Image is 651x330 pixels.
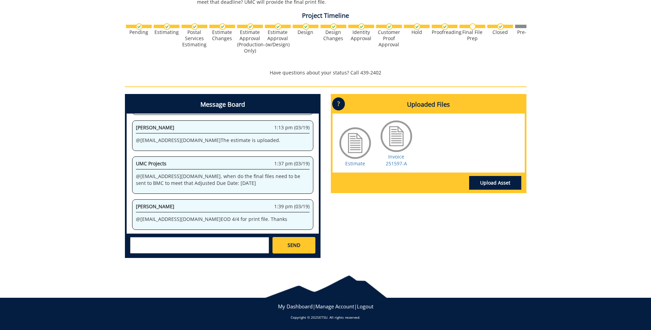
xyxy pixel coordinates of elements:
div: Pending [126,29,152,35]
img: checkmark [191,23,198,30]
div: Final File Prep [460,29,485,42]
a: SEND [272,237,315,254]
img: checkmark [386,23,393,30]
img: checkmark [414,23,420,30]
img: checkmark [219,23,226,30]
h4: Project Timeline [125,12,526,19]
a: Manage Account [315,303,354,310]
div: Estimate Approval (Production-Only) [237,29,263,54]
p: ? [332,97,345,110]
p: Have questions about your status? Call 439-2402 [125,69,526,76]
div: Closed [487,29,513,35]
p: @ [EMAIL_ADDRESS][DOMAIN_NAME] EOD 4/4 for print file. Thanks [136,216,310,223]
div: Estimate Approval (w/Design) [265,29,291,48]
div: Identity Approval [348,29,374,42]
img: no [469,23,476,30]
img: checkmark [497,23,504,30]
span: SEND [288,242,300,249]
div: Design Changes [321,29,346,42]
div: Design [293,29,318,35]
span: 1:39 pm (03/19) [274,203,310,210]
img: checkmark [303,23,309,30]
img: checkmark [442,23,448,30]
img: checkmark [136,23,142,30]
p: @ [EMAIL_ADDRESS][DOMAIN_NAME] The estimate is uploaded. [136,137,310,144]
h4: Uploaded Files [333,96,525,114]
div: Estimating [154,29,179,35]
span: [PERSON_NAME] [136,124,174,131]
p: @ [EMAIL_ADDRESS][DOMAIN_NAME] , when do the final files need to be sent to BMC to meet that Adju... [136,173,310,187]
div: Pre-Press [515,29,541,35]
img: checkmark [164,23,170,30]
span: [PERSON_NAME] [136,203,174,210]
h4: Message Board [127,96,319,114]
a: Upload Asset [469,176,521,190]
div: Proofreading [432,29,457,35]
div: Hold [404,29,430,35]
img: checkmark [330,23,337,30]
textarea: messageToSend [130,237,269,254]
a: ETSU [319,315,327,320]
span: UMC Projects [136,160,166,167]
a: Logout [357,303,373,310]
div: Postal Services Estimating [182,29,207,48]
a: My Dashboard [278,303,313,310]
img: checkmark [247,23,254,30]
img: checkmark [358,23,365,30]
div: Customer Proof Approval [376,29,402,48]
span: 1:13 pm (03/19) [274,124,310,131]
a: Invoice 251597-A [386,153,407,167]
img: checkmark [275,23,281,30]
div: Estimate Changes [209,29,235,42]
a: Estimate [345,160,365,167]
span: 1:37 pm (03/19) [274,160,310,167]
